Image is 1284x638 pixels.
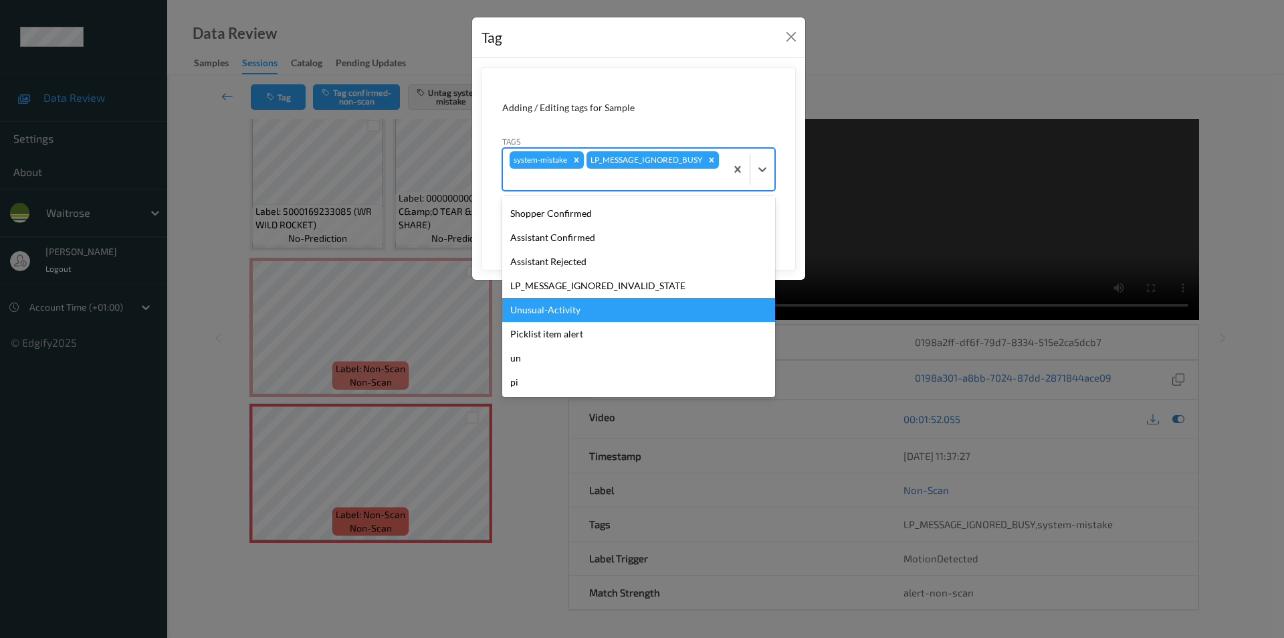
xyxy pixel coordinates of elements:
[502,274,775,298] div: LP_MESSAGE_IGNORED_INVALID_STATE
[481,27,502,48] div: Tag
[502,346,775,370] div: un
[569,151,584,169] div: Remove system-mistake
[586,151,704,169] div: LP_MESSAGE_IGNORED_BUSY
[502,226,775,250] div: Assistant Confirmed
[502,202,775,226] div: Shopper Confirmed
[502,298,775,322] div: Unusual-Activity
[502,101,775,114] div: Adding / Editing tags for Sample
[502,135,521,147] label: Tags
[502,250,775,274] div: Assistant Rejected
[704,151,719,169] div: Remove LP_MESSAGE_IGNORED_BUSY
[502,370,775,394] div: pi
[782,27,800,46] button: Close
[510,151,569,169] div: system-mistake
[502,322,775,346] div: Picklist item alert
